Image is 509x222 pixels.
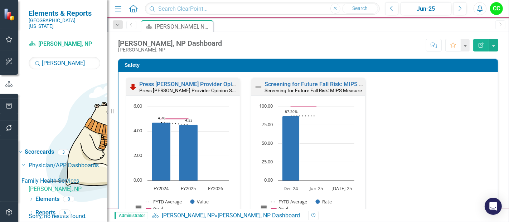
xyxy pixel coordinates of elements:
[29,9,100,18] span: Elements & Reports
[125,63,494,68] h3: Safety
[190,199,209,205] button: Show Value
[153,198,182,205] text: FYTD Average
[29,40,100,48] a: [PERSON_NAME], NP
[290,105,318,108] g: Goal, series 3 of 3. Line with 3 data points.
[259,103,273,109] text: 100.00
[290,114,318,117] g: FYTD Average, series 1 of 3. Line with 3 data points.
[352,5,368,11] span: Search
[29,18,100,29] small: [GEOGRAPHIC_DATA][US_STATE]
[262,140,273,146] text: 50.00
[262,158,273,165] text: 25.00
[254,83,263,91] img: Not Defined
[35,209,55,217] a: Reports
[490,2,503,15] button: CC
[284,185,299,192] text: Dec-24
[29,185,107,193] a: [PERSON_NAME], NP
[145,3,380,15] input: Search ClearPoint...
[118,47,222,53] div: [PERSON_NAME], NP
[278,198,307,205] text: FYTD Average
[130,103,233,219] svg: Interactive chart
[309,185,323,192] text: Jun-25
[115,212,148,219] span: Administrator
[146,199,183,205] button: Show FYTD Average
[197,198,209,205] text: Value
[152,107,216,181] g: Value, series 2 of 3. Bar series with 3 bars.
[152,212,303,220] div: »
[208,185,223,192] text: FY2026
[218,212,300,219] div: [PERSON_NAME], NP Dashboard
[134,203,144,213] button: View chart menu, Chart
[155,22,211,31] div: [PERSON_NAME], NP Dashboard
[285,109,297,114] text: 87.30%
[179,124,198,181] path: FY2025, 4.53. Value.
[262,121,273,128] text: 75.00
[59,209,71,216] div: 6
[403,5,449,13] div: Jun-25
[29,57,100,69] input: Search Below...
[134,127,142,134] text: 4.00
[139,87,292,94] small: Press [PERSON_NAME] Provider Opinion Survey: Safety Survey Results
[181,185,196,192] text: FY2025
[152,122,171,181] path: FY2024, 4.7. Value.
[4,8,16,20] img: ClearPoint Strategy
[342,4,378,14] button: Search
[154,185,169,192] text: FY2024
[134,177,142,183] text: 0.00
[146,206,163,212] button: Show Goal
[21,177,107,185] a: Family Health Services
[401,2,451,15] button: Jun-25
[153,205,163,212] text: Goal
[134,103,142,109] text: 6.00
[129,83,137,91] img: Below Plan
[255,103,358,219] svg: Interactive chart
[162,212,215,219] a: [PERSON_NAME], NP
[158,115,165,120] text: 4.70
[278,205,288,212] text: Goal
[126,78,240,221] div: Double-Click to Edit
[134,152,142,158] text: 2.00
[118,39,222,47] div: [PERSON_NAME], NP Dashboard
[259,203,269,213] button: View chart menu, Chart
[265,81,382,88] a: Screening for Future Fall Risk: MIPS Measure
[264,177,273,183] text: 0.00
[185,118,193,123] text: 4.53
[255,103,362,219] div: Chart. Highcharts interactive chart.
[29,69,243,212] img: No results found
[271,199,308,205] button: Show FYTD Average
[130,103,236,219] div: Chart. Highcharts interactive chart.
[331,185,352,192] text: [DATE]-25
[316,199,332,205] button: Show Rate
[25,148,54,156] a: Scorecards
[271,206,288,212] button: Show Goal
[282,116,300,181] path: Dec-24, 87.3015873. Rate.
[282,107,342,181] g: Rate, series 2 of 3. Bar series with 3 bars.
[251,78,365,221] div: Double-Click to Edit
[323,198,332,205] text: Rate
[139,81,322,88] a: Press [PERSON_NAME] Provider Opinion Survey: Safety Survey Results
[58,149,69,155] div: 3
[63,196,74,202] div: 0
[485,198,502,215] div: Open Intercom Messenger
[265,88,362,93] small: Screening for Future Fall Risk: MIPS Measure
[29,162,107,170] a: Physician/APP Dashboards
[35,195,59,203] a: Elements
